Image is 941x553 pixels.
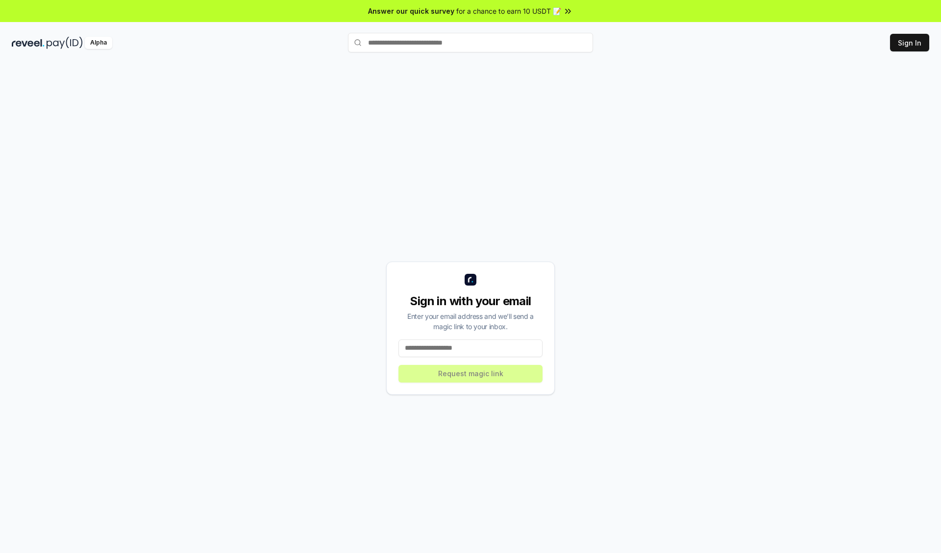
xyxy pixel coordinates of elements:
img: reveel_dark [12,37,45,49]
div: Alpha [85,37,112,49]
button: Sign In [890,34,929,51]
img: logo_small [465,274,476,286]
span: Answer our quick survey [368,6,454,16]
img: pay_id [47,37,83,49]
span: for a chance to earn 10 USDT 📝 [456,6,561,16]
div: Sign in with your email [398,293,543,309]
div: Enter your email address and we’ll send a magic link to your inbox. [398,311,543,332]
